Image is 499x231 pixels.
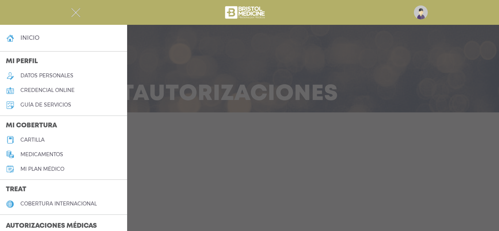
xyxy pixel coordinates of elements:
h5: credencial online [20,87,75,93]
h5: Mi plan médico [20,166,64,172]
h5: cobertura internacional [20,201,97,207]
img: Cober_menu-close-white.svg [71,8,80,17]
h5: datos personales [20,73,73,79]
h5: cartilla [20,137,45,143]
h5: medicamentos [20,151,63,158]
h4: inicio [20,34,39,41]
h5: guía de servicios [20,102,71,108]
img: bristol-medicine-blanco.png [224,4,267,21]
img: profile-placeholder.svg [414,5,428,19]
